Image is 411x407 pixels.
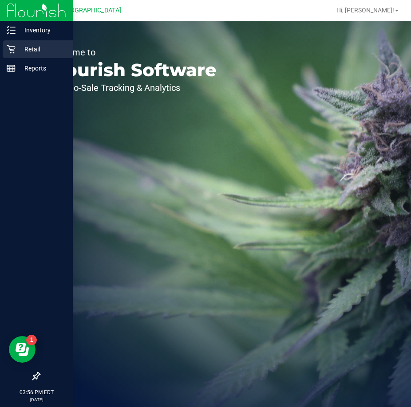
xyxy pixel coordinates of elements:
p: Inventory [16,25,69,35]
p: Retail [16,44,69,55]
span: [GEOGRAPHIC_DATA] [60,7,121,14]
p: Reports [16,63,69,74]
p: 03:56 PM EDT [4,388,69,396]
p: Welcome to [48,48,217,57]
inline-svg: Retail [7,45,16,54]
p: Flourish Software [48,61,217,79]
span: Hi, [PERSON_NAME]! [336,7,394,14]
iframe: Resource center unread badge [26,335,37,345]
iframe: Resource center [9,336,36,363]
inline-svg: Reports [7,64,16,73]
p: [DATE] [4,396,69,403]
p: Seed-to-Sale Tracking & Analytics [48,83,217,92]
inline-svg: Inventory [7,26,16,35]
